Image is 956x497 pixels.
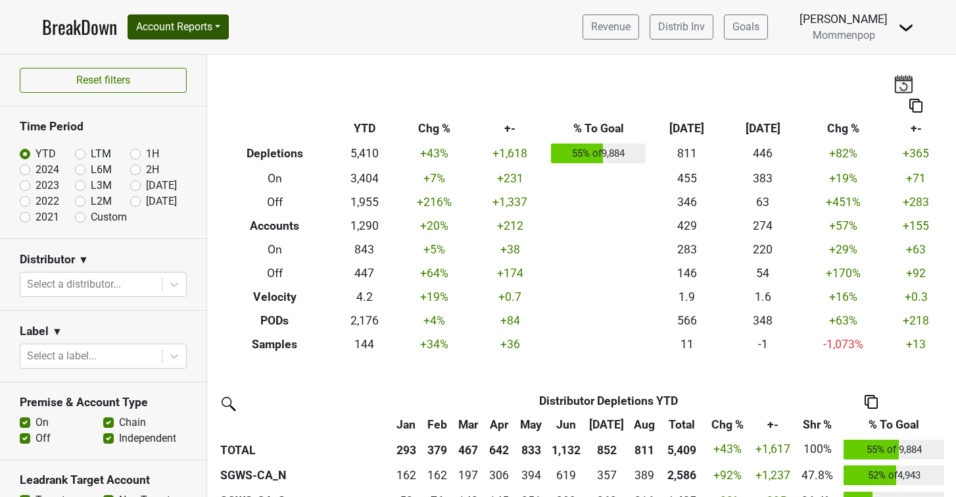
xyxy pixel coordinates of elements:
[725,117,800,141] th: [DATE]
[217,332,333,356] th: Samples
[801,190,886,214] td: +451 %
[725,332,800,356] td: -1
[865,395,878,409] img: Copy to clipboard
[548,436,585,463] th: 1,132
[886,117,946,141] th: +-
[801,309,886,332] td: +63 %
[649,309,725,332] td: 566
[217,413,391,436] th: &nbsp;: activate to sort column ascending
[548,413,585,436] th: Jun: activate to sort column ascending
[725,167,800,190] td: 383
[453,436,484,463] th: 467
[396,309,472,332] td: +4 %
[629,462,660,488] td: 388.676
[421,462,452,488] td: 161.932
[20,253,75,267] h3: Distributor
[128,14,229,39] button: Account Reports
[649,332,725,356] td: 11
[472,238,548,261] td: +38
[217,392,238,413] img: filter
[755,467,792,484] div: +1,237
[650,14,713,39] a: Distrib Inv
[649,141,725,167] td: 811
[472,332,548,356] td: +36
[36,209,59,225] label: 2021
[886,214,946,238] td: +155
[801,141,886,167] td: +82 %
[649,190,725,214] td: 346
[396,261,472,285] td: +64 %
[588,467,625,484] div: 357
[725,261,800,285] td: 54
[886,261,946,285] td: +92
[585,436,629,463] th: 852
[333,238,396,261] td: 843
[146,162,159,178] label: 2H
[585,462,629,488] td: 357.376
[840,413,947,436] th: % To Goal: activate to sort column ascending
[78,252,89,268] span: ▼
[484,462,515,488] td: 306.169
[36,162,59,178] label: 2024
[518,467,545,484] div: 394
[801,238,886,261] td: +29 %
[472,309,548,332] td: +84
[515,462,548,488] td: 393.524
[453,462,484,488] td: 197.218
[909,99,922,113] img: Copy to clipboard
[394,467,419,484] div: 162
[801,332,886,356] td: -1,073 %
[217,261,333,285] th: Off
[800,11,888,28] div: [PERSON_NAME]
[217,309,333,332] th: PODs
[724,14,768,39] a: Goals
[886,167,946,190] td: +71
[421,413,452,436] th: Feb: activate to sort column ascending
[146,146,159,162] label: 1H
[453,413,484,436] th: Mar: activate to sort column ascending
[886,309,946,332] td: +218
[801,261,886,285] td: +170 %
[421,389,794,413] th: Distributor Depletions YTD
[801,167,886,190] td: +19 %
[585,413,629,436] th: Jul: activate to sort column ascending
[487,467,512,484] div: 306
[583,14,639,39] a: Revenue
[217,190,333,214] th: Off
[217,238,333,261] th: On
[391,413,421,436] th: Jan: activate to sort column ascending
[333,332,396,356] td: 144
[91,209,127,225] label: Custom
[456,467,481,484] div: 197
[801,214,886,238] td: +57 %
[660,436,704,463] th: 5,409
[36,178,59,194] label: 2023
[484,436,515,463] th: 642
[704,462,752,488] td: +92 %
[472,167,548,190] td: +231
[894,74,913,93] img: last_updated_date
[801,285,886,309] td: +16 %
[333,309,396,332] td: 2,176
[396,285,472,309] td: +19 %
[472,190,548,214] td: +1,337
[660,462,704,488] th: 2586.353
[649,214,725,238] td: 429
[391,436,421,463] th: 293
[472,214,548,238] td: +212
[551,467,582,484] div: 619
[396,117,472,141] th: Chg %
[36,415,49,431] label: On
[484,413,515,436] th: Apr: activate to sort column ascending
[333,190,396,214] td: 1,955
[632,467,657,484] div: 389
[146,178,177,194] label: [DATE]
[663,467,700,484] div: 2,586
[36,194,59,209] label: 2022
[396,141,472,167] td: +43 %
[886,238,946,261] td: +63
[333,214,396,238] td: 1,290
[886,332,946,356] td: +13
[660,413,704,436] th: Total: activate to sort column ascending
[91,178,112,194] label: L3M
